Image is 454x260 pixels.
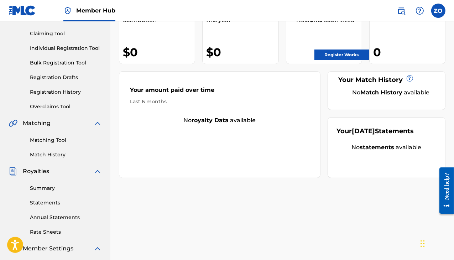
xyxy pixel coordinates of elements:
[23,167,49,176] span: Royalties
[93,119,102,128] img: expand
[434,162,454,219] iframe: Resource Center
[192,117,229,124] strong: royalty data
[314,50,369,60] a: Register Works
[30,228,102,236] a: Rate Sheets
[30,136,102,144] a: Matching Tool
[416,6,424,15] img: help
[9,167,17,176] img: Royalties
[23,119,51,128] span: Matching
[30,103,102,110] a: Overclaims Tool
[373,44,445,60] div: 0
[407,76,413,81] span: ?
[130,86,309,98] div: Your amount paid over time
[93,167,102,176] img: expand
[30,59,102,67] a: Bulk Registration Tool
[123,44,195,60] div: $0
[360,144,394,151] strong: statements
[9,119,17,128] img: Matching
[30,74,102,81] a: Registration Drafts
[418,226,454,260] iframe: Chat Widget
[397,6,406,15] img: search
[30,88,102,96] a: Registration History
[413,4,427,18] div: Help
[93,244,102,253] img: expand
[130,98,309,105] div: Last 6 months
[30,199,102,207] a: Statements
[206,44,278,60] div: $0
[30,214,102,221] a: Annual Statements
[9,5,36,16] img: MLC Logo
[337,143,436,152] div: No available
[431,4,445,18] div: User Menu
[394,4,408,18] a: Public Search
[30,151,102,158] a: Match History
[360,89,402,96] strong: Match History
[30,184,102,192] a: Summary
[76,6,115,15] span: Member Hub
[337,75,436,85] div: Your Match History
[30,45,102,52] a: Individual Registration Tool
[63,6,72,15] img: Top Rightsholder
[352,127,375,135] span: [DATE]
[119,116,320,125] div: No available
[421,233,425,254] div: Drag
[337,126,414,136] div: Your Statements
[23,244,73,253] span: Member Settings
[346,88,436,97] div: No available
[30,30,102,37] a: Claiming Tool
